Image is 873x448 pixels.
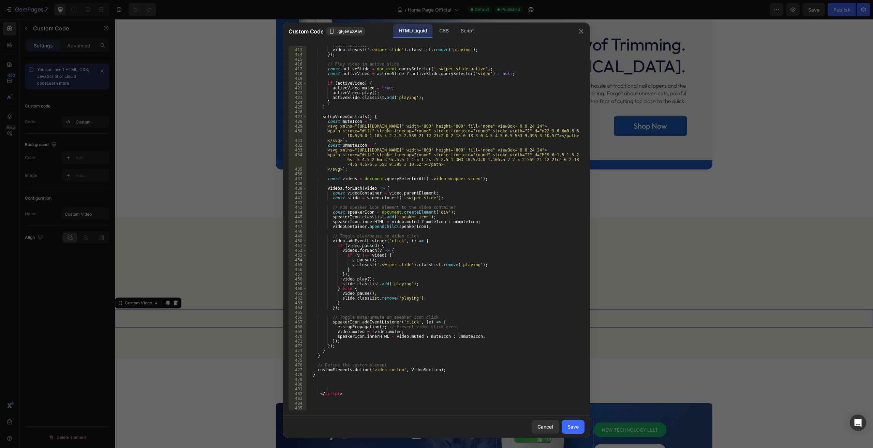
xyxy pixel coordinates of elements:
[288,229,307,234] div: 448
[337,28,362,34] span: .gFjeVEXAiw
[288,262,307,267] div: 455
[288,76,307,81] div: 419
[288,267,307,272] div: 456
[288,196,307,200] div: 441
[326,27,365,35] button: .gFjeVEXAiw
[288,100,307,105] div: 424
[406,14,477,36] strong: New Way
[288,286,307,291] div: 460
[9,281,39,287] div: Custom Video
[288,191,307,196] div: 440
[288,153,307,167] div: 434
[288,114,307,119] div: 427
[288,215,307,219] div: 445
[288,81,307,86] div: 420
[850,415,866,431] div: Open Intercom Messenger
[567,423,579,430] div: Save
[288,310,307,315] div: 465
[288,272,307,277] div: 457
[434,24,454,38] div: CSS
[288,167,307,172] div: 435
[288,372,307,377] div: 478
[288,57,307,62] div: 415
[288,353,307,358] div: 474
[288,367,307,372] div: 477
[277,212,482,260] h2: Trusted by Thousands of Pet Parents & Vets
[288,382,307,387] div: 480
[288,52,307,57] div: 414
[288,296,307,301] div: 462
[288,277,307,281] div: 458
[288,86,307,90] div: 421
[479,403,551,418] button: <p>&nbsp;</p><p><span style="font-size:14px;">New Technology LLLT</span></p>
[288,90,307,95] div: 422
[562,420,585,434] button: Save
[288,234,307,239] div: 449
[288,27,323,35] span: Custom Code
[288,248,307,253] div: 452
[288,401,307,406] div: 484
[288,138,307,143] div: 431
[187,401,382,422] h2: Why [PERSON_NAME]?
[455,24,479,38] div: Script
[421,63,571,86] p: Say goodbye to the hassle of traditional nail clippers and the frustrations they bring. Forget ab...
[288,377,307,382] div: 479
[288,253,307,258] div: 453
[288,387,307,391] div: 481
[288,243,307,248] div: 451
[288,348,307,353] div: 473
[288,396,307,401] div: 483
[288,281,307,286] div: 459
[288,391,307,396] div: 482
[288,172,307,176] div: 436
[288,71,307,76] div: 418
[288,47,307,52] div: 413
[288,239,307,243] div: 450
[393,24,432,38] div: HTML/Liquid
[288,181,307,186] div: 438
[288,358,307,363] div: 475
[288,305,307,310] div: 464
[288,105,307,110] div: 425
[479,425,551,439] button: <p><span style="font-size:15px;">Pain-free treatment</span></p>
[288,291,307,296] div: 461
[288,334,307,339] div: 470
[288,62,307,67] div: 416
[288,344,307,348] div: 472
[288,339,307,344] div: 471
[292,36,572,58] h2: Nail [MEDICAL_DATA].
[288,205,307,210] div: 443
[537,423,553,430] div: Cancel
[288,95,307,100] div: 423
[288,320,307,324] div: 467
[532,420,559,434] button: Cancel
[288,186,307,191] div: 439
[288,200,307,205] div: 442
[288,129,307,138] div: 430
[307,265,452,279] span: These stories are 100% real customers who used the device. Please note we compensated most for th...
[288,119,307,124] div: 428
[499,97,572,117] a: Shop Now
[288,324,307,329] div: 468
[288,67,307,71] div: 417
[288,176,307,181] div: 437
[288,148,307,153] div: 433
[288,329,307,334] div: 469
[288,301,307,305] div: 463
[288,224,307,229] div: 447
[487,408,543,414] span: New Technology LLLT
[288,110,307,114] div: 426
[288,124,307,129] div: 429
[288,363,307,367] div: 476
[288,315,307,320] div: 466
[288,406,307,410] div: 485
[293,36,398,58] strong: Leading Silent
[288,219,307,224] div: 446
[288,143,307,148] div: 432
[405,14,572,36] h2: of Trimming.
[288,258,307,262] div: 454
[288,210,307,215] div: 444
[519,101,552,113] p: Shop Now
